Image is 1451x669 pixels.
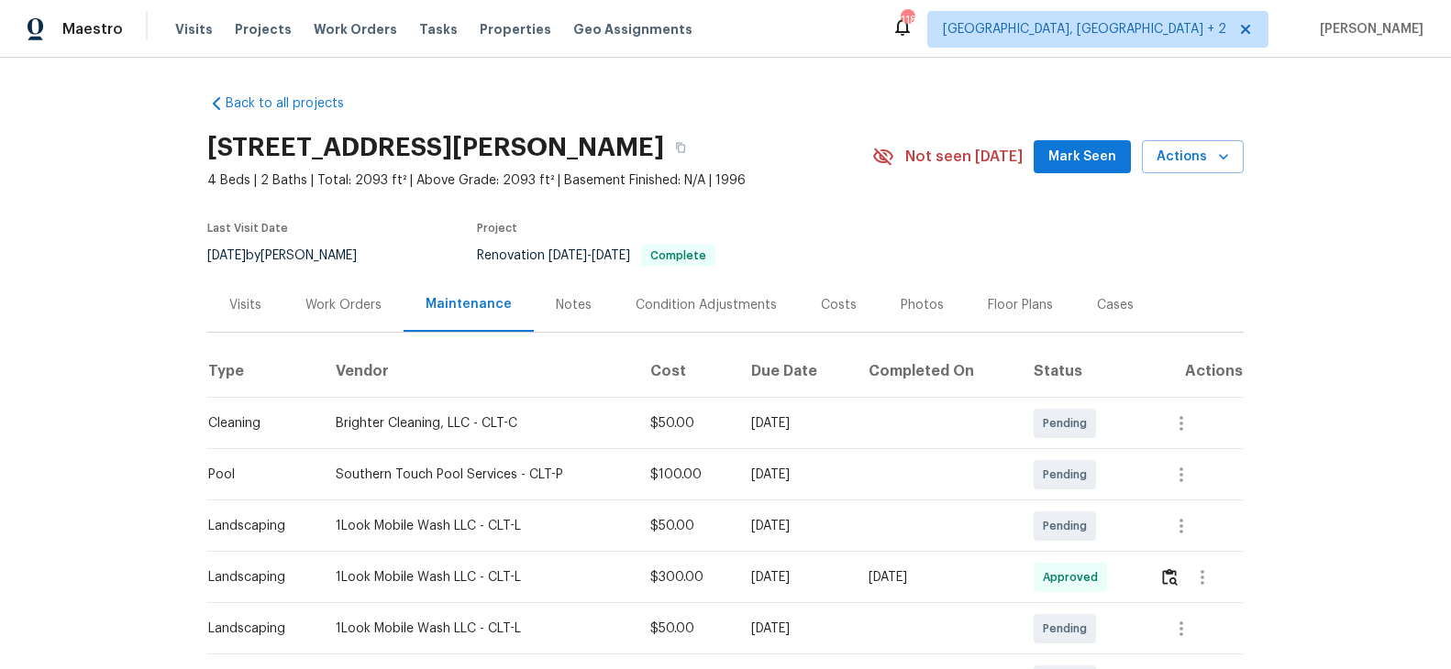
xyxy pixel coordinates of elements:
span: Pending [1043,620,1094,638]
div: 1Look Mobile Wash LLC - CLT-L [336,517,621,535]
div: Floor Plans [988,296,1053,314]
span: Projects [235,20,292,38]
div: $100.00 [650,466,722,484]
th: Actions [1145,346,1244,398]
h2: [STREET_ADDRESS][PERSON_NAME] [207,138,664,157]
div: Work Orders [305,296,382,314]
span: Pending [1043,466,1094,484]
div: Photos [901,296,944,314]
span: Complete [643,250,714,261]
button: Review Icon [1159,555,1180,599]
div: $50.00 [650,414,722,433]
div: Notes [556,296,592,314]
img: Review Icon [1162,568,1178,586]
span: Geo Assignments [573,20,692,38]
button: Actions [1142,140,1244,174]
span: [DATE] [592,249,630,262]
span: Visits [175,20,213,38]
span: Tasks [419,23,458,36]
th: Type [207,346,321,398]
span: [PERSON_NAME] [1313,20,1423,38]
th: Status [1019,346,1145,398]
th: Vendor [321,346,636,398]
span: Pending [1043,517,1094,535]
div: [DATE] [751,568,838,587]
span: Work Orders [314,20,397,38]
div: Cleaning [208,414,306,433]
span: - [548,249,630,262]
button: Mark Seen [1034,140,1131,174]
div: Condition Adjustments [636,296,777,314]
span: Actions [1157,146,1229,169]
div: Visits [229,296,261,314]
span: [DATE] [207,249,246,262]
span: [DATE] [548,249,587,262]
div: by [PERSON_NAME] [207,245,379,267]
div: Maintenance [426,295,512,313]
span: Not seen [DATE] [905,148,1023,166]
span: 4 Beds | 2 Baths | Total: 2093 ft² | Above Grade: 2093 ft² | Basement Finished: N/A | 1996 [207,171,872,190]
div: Pool [208,466,306,484]
th: Cost [636,346,737,398]
span: Pending [1043,414,1094,433]
button: Copy Address [664,131,697,164]
div: Southern Touch Pool Services - CLT-P [336,466,621,484]
div: 118 [901,11,914,29]
div: $50.00 [650,620,722,638]
span: Project [477,223,517,234]
span: Renovation [477,249,715,262]
div: Landscaping [208,620,306,638]
th: Due Date [737,346,853,398]
div: Landscaping [208,517,306,535]
div: [DATE] [751,517,838,535]
div: Cases [1097,296,1134,314]
span: Properties [480,20,551,38]
div: [DATE] [751,466,838,484]
div: [DATE] [869,568,1004,587]
div: $50.00 [650,517,722,535]
div: 1Look Mobile Wash LLC - CLT-L [336,568,621,587]
span: Maestro [62,20,123,38]
span: Mark Seen [1048,146,1116,169]
div: Costs [821,296,857,314]
th: Completed On [854,346,1019,398]
span: Approved [1043,568,1105,587]
div: 1Look Mobile Wash LLC - CLT-L [336,620,621,638]
div: Landscaping [208,568,306,587]
span: Last Visit Date [207,223,288,234]
div: $300.00 [650,568,722,587]
div: Brighter Cleaning, LLC - CLT-C [336,414,621,433]
span: [GEOGRAPHIC_DATA], [GEOGRAPHIC_DATA] + 2 [943,20,1226,38]
a: Back to all projects [207,94,383,113]
div: [DATE] [751,620,838,638]
div: [DATE] [751,414,838,433]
